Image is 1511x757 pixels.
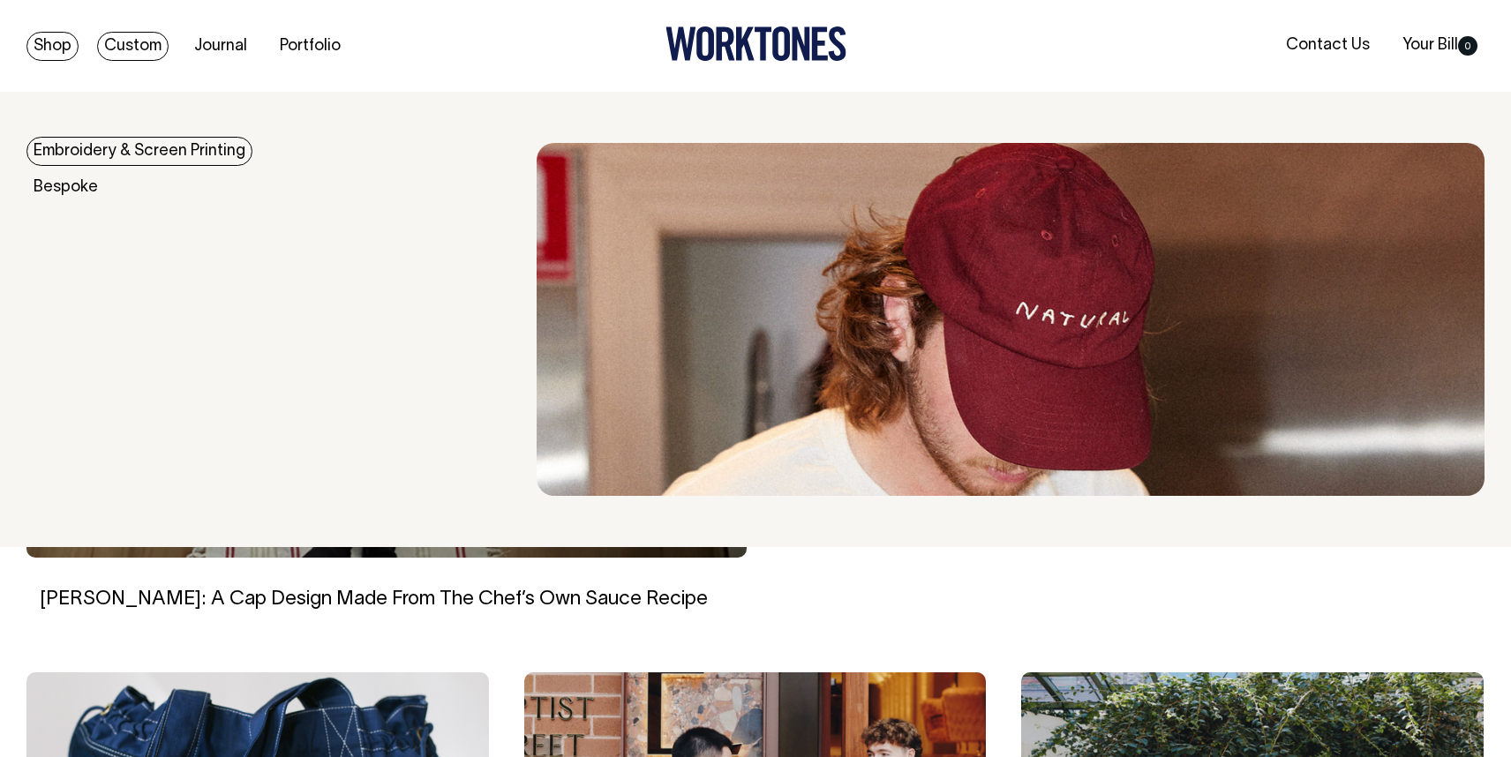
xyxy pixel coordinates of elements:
[26,32,79,61] a: Shop
[40,590,708,608] a: [PERSON_NAME]: A Cap Design Made From The Chef’s Own Sauce Recipe
[1458,36,1477,56] span: 0
[97,32,169,61] a: Custom
[1279,31,1377,60] a: Contact Us
[187,32,254,61] a: Journal
[1395,31,1485,60] a: Your Bill0
[273,32,348,61] a: Portfolio
[537,143,1485,496] img: embroidery & Screen Printing
[26,137,252,166] a: Embroidery & Screen Printing
[26,173,105,202] a: Bespoke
